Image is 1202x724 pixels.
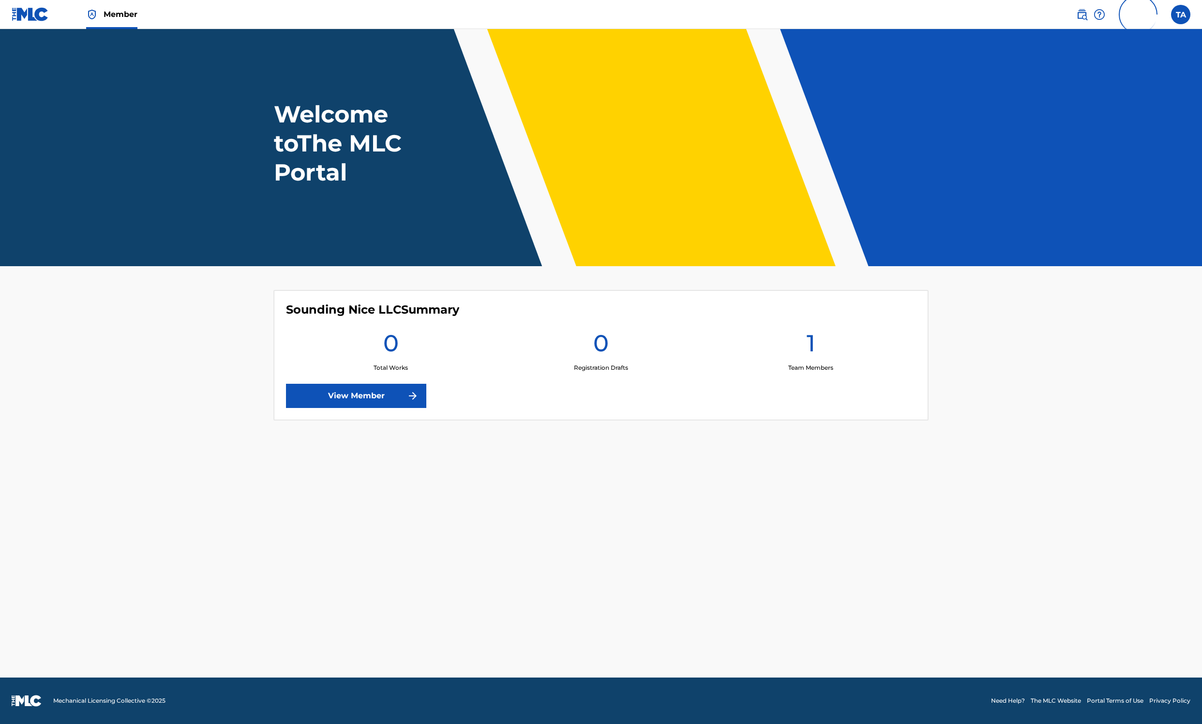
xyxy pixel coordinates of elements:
[383,329,399,363] h1: 0
[286,302,459,317] h4: Sounding Nice LLC
[1076,9,1088,20] img: search
[1031,696,1081,705] a: The MLC Website
[788,363,833,372] p: Team Members
[1171,5,1190,24] div: User Menu
[574,363,628,372] p: Registration Drafts
[1094,5,1105,24] div: Help
[1154,678,1202,724] iframe: Chat Widget
[1094,9,1105,20] img: help
[407,390,419,402] img: f7272a7cc735f4ea7f67.svg
[1149,696,1190,705] a: Privacy Policy
[104,9,137,20] span: Member
[593,329,609,363] h1: 0
[807,329,815,363] h1: 1
[286,384,426,408] a: View Member
[1076,5,1088,24] a: Public Search
[1087,696,1143,705] a: Portal Terms of Use
[274,100,455,187] h1: Welcome to The MLC Portal
[12,7,49,21] img: MLC Logo
[991,696,1025,705] a: Need Help?
[86,9,98,20] img: Top Rightsholder
[12,695,42,707] img: logo
[53,696,165,705] span: Mechanical Licensing Collective © 2025
[374,363,408,372] p: Total Works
